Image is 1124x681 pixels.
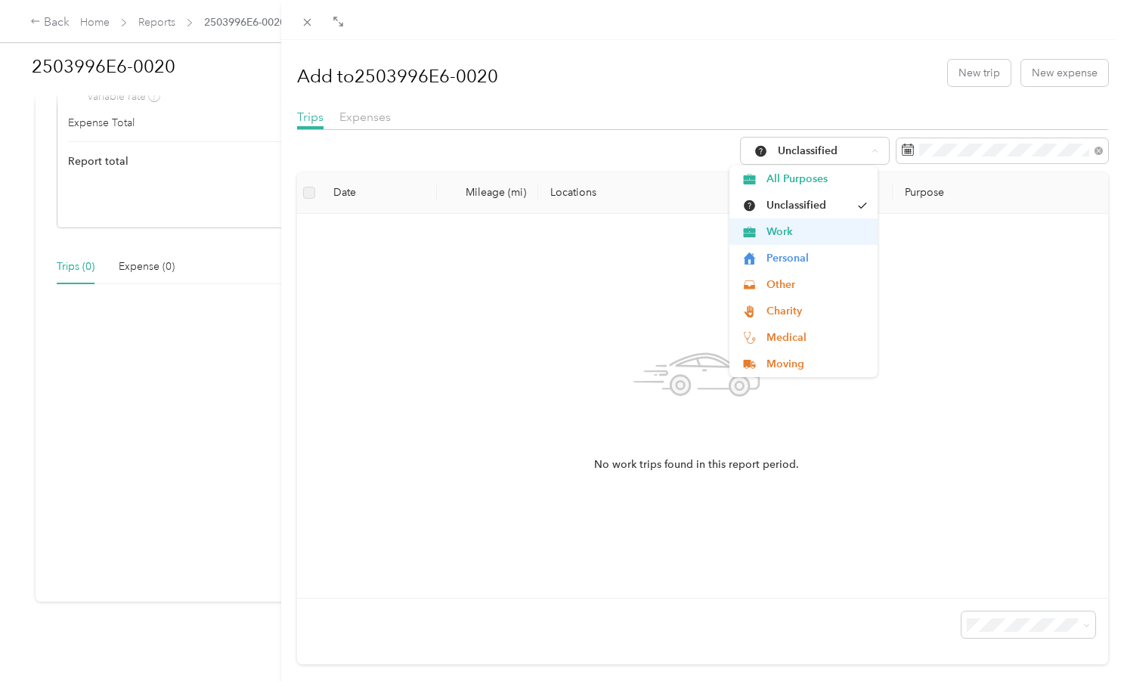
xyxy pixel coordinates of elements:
[594,457,799,473] span: No work trips found in this report period.
[1039,596,1124,681] iframe: Everlance-gr Chat Button Frame
[538,172,892,214] th: Locations
[766,330,867,345] span: Medical
[948,60,1011,86] button: New trip
[1021,60,1108,86] button: New expense
[766,224,867,240] span: Work
[339,110,391,124] span: Expenses
[766,171,867,187] span: All Purposes
[893,172,1108,214] th: Purpose
[766,277,867,293] span: Other
[766,356,867,372] span: Moving
[766,250,867,266] span: Personal
[766,197,850,213] span: Unclassified
[297,58,498,94] h1: Add to 2503996E6-0020
[766,303,867,319] span: Charity
[437,172,538,214] th: Mileage (mi)
[321,172,437,214] th: Date
[778,146,866,156] span: Unclassified
[297,110,324,124] span: Trips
